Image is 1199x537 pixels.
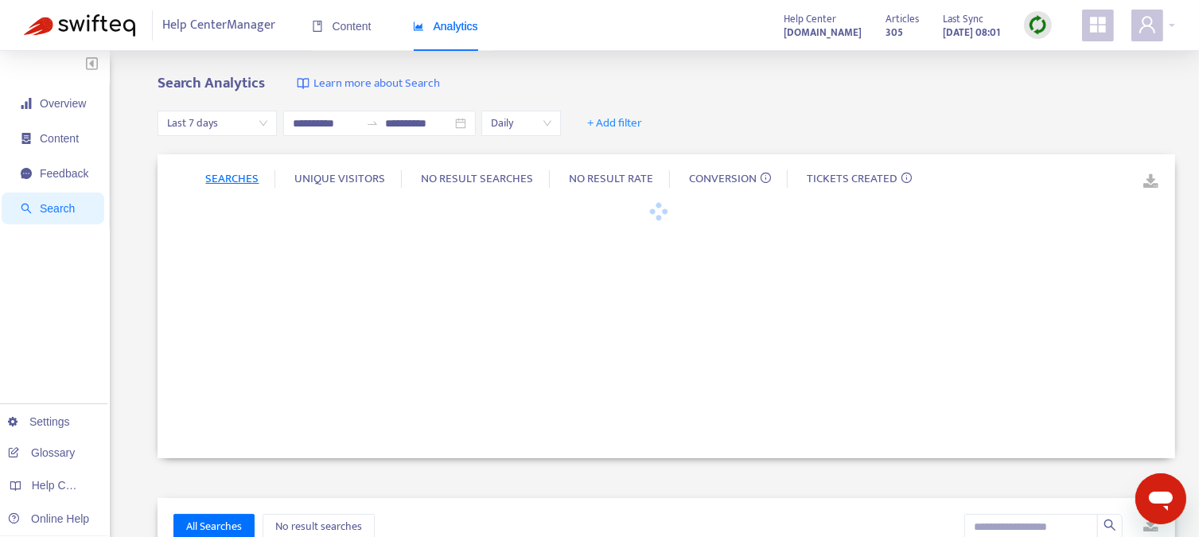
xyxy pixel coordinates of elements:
[943,10,983,28] span: Last Sync
[1104,519,1116,531] span: search
[886,24,903,41] strong: 305
[1088,15,1108,34] span: appstore
[163,10,276,41] span: Help Center Manager
[784,10,836,28] span: Help Center
[366,117,379,130] span: to
[569,169,653,189] span: NO RESULT RATE
[413,21,424,32] span: area-chart
[943,24,1000,41] strong: [DATE] 08:01
[32,479,97,492] span: Help Centers
[689,169,757,189] span: CONVERSION
[575,111,654,136] button: + Add filter
[167,111,267,135] span: Last 7 days
[8,415,70,428] a: Settings
[40,202,75,215] span: Search
[21,98,32,109] span: signal
[1135,473,1186,524] iframe: Button to launch messaging window
[312,21,323,32] span: book
[297,77,309,90] img: image-link
[1028,15,1048,35] img: sync.dc5367851b00ba804db3.png
[413,20,478,33] span: Analytics
[8,512,89,525] a: Online Help
[807,169,897,189] span: TICKETS CREATED
[491,111,551,135] span: Daily
[421,169,533,189] span: NO RESULT SEARCHES
[40,167,88,180] span: Feedback
[21,168,32,179] span: message
[886,10,919,28] span: Articles
[21,133,32,144] span: container
[587,114,642,133] span: + Add filter
[24,14,135,37] img: Swifteq
[40,97,86,110] span: Overview
[40,132,79,145] span: Content
[366,117,379,130] span: swap-right
[8,446,75,459] a: Glossary
[205,169,259,189] span: SEARCHES
[784,24,862,41] strong: [DOMAIN_NAME]
[313,75,440,93] span: Learn more about Search
[186,518,242,535] span: All Searches
[784,23,862,41] a: [DOMAIN_NAME]
[297,75,440,93] a: Learn more about Search
[158,71,265,95] b: Search Analytics
[294,169,385,189] span: UNIQUE VISITORS
[1138,15,1157,34] span: user
[21,203,32,214] span: search
[312,20,372,33] span: Content
[275,518,362,535] span: No result searches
